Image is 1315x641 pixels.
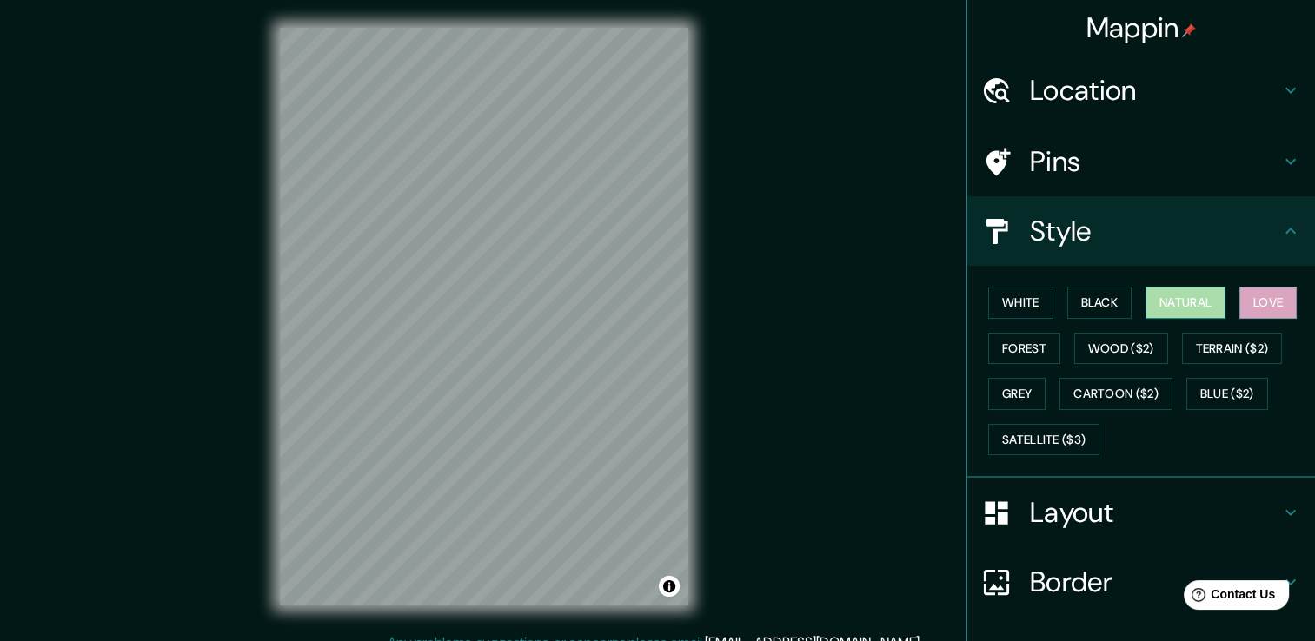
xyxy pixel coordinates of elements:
img: pin-icon.png [1182,23,1196,37]
h4: Style [1030,214,1280,248]
button: Black [1067,287,1132,319]
button: Terrain ($2) [1182,333,1283,365]
div: Layout [967,478,1315,547]
h4: Layout [1030,495,1280,530]
button: Blue ($2) [1186,378,1268,410]
button: Natural [1146,287,1225,319]
div: Style [967,196,1315,266]
h4: Border [1030,565,1280,599]
button: Love [1239,287,1297,319]
button: Toggle attribution [659,576,680,597]
div: Border [967,547,1315,617]
h4: Pins [1030,144,1280,179]
h4: Mappin [1086,10,1197,45]
button: Cartoon ($2) [1059,378,1172,410]
div: Pins [967,127,1315,196]
button: Satellite ($3) [988,424,1099,456]
button: White [988,287,1053,319]
button: Grey [988,378,1046,410]
button: Forest [988,333,1060,365]
div: Location [967,56,1315,125]
h4: Location [1030,73,1280,108]
canvas: Map [280,28,688,605]
iframe: Help widget launcher [1160,573,1296,622]
button: Wood ($2) [1074,333,1168,365]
